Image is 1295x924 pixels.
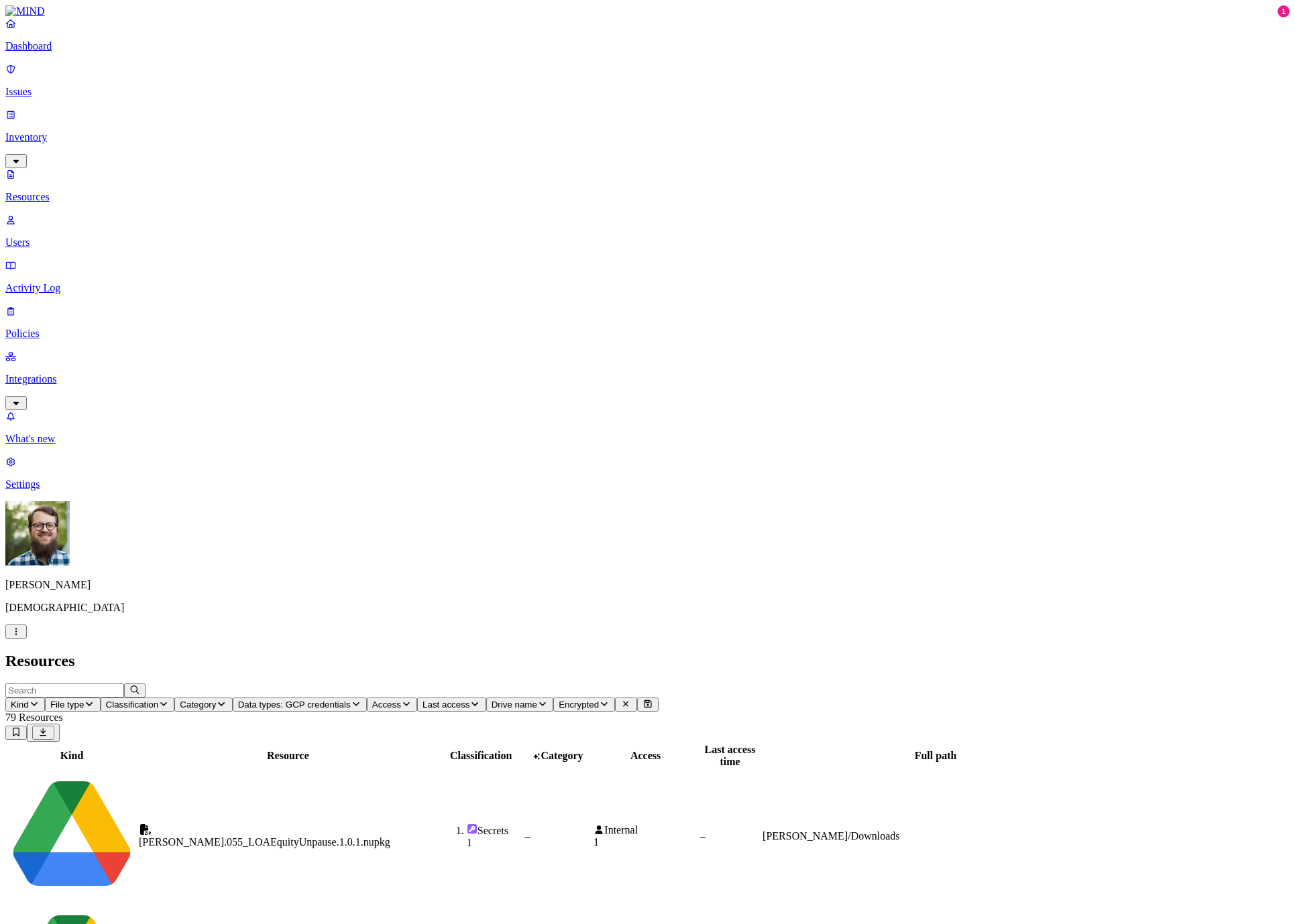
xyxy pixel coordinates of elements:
[763,830,1109,842] div: [PERSON_NAME]/Downloads
[5,63,1290,98] a: Issues
[7,771,136,899] img: google-drive
[238,700,351,710] span: Data types: GCP credentials
[5,168,1290,203] a: Resources
[5,478,1290,490] p: Settings
[423,700,469,710] span: Last access
[139,836,437,848] div: [PERSON_NAME].055_LOAEquityUnpause.1.0.1.nupkg
[525,830,530,842] span: –
[5,17,1290,52] a: Dashboard
[763,750,1109,762] div: Full path
[372,700,401,710] span: Access
[594,824,697,836] div: Internal
[5,305,1290,340] a: Policies
[5,501,70,566] img: Rick Heil
[5,191,1290,203] p: Resources
[5,410,1290,445] a: What's new
[139,750,437,762] div: Resource
[5,5,45,17] img: MIND
[50,700,84,710] span: File type
[5,579,1290,591] p: [PERSON_NAME]
[492,700,537,710] span: Drive name
[5,652,1290,670] h2: Resources
[440,750,522,762] div: Classification
[5,259,1290,294] a: Activity Log
[559,700,599,710] span: Encrypted
[594,836,697,848] div: 1
[5,456,1290,490] a: Settings
[5,373,1290,385] p: Integrations
[5,5,1290,17] a: MIND
[541,750,583,761] span: Category
[467,823,522,837] div: Secrets
[5,86,1290,98] p: Issues
[11,700,29,710] span: Kind
[180,700,216,710] span: Category
[5,109,1290,166] a: Inventory
[5,712,63,723] span: 79 Resources
[5,40,1290,52] p: Dashboard
[700,744,760,768] div: Last access time
[5,282,1290,294] p: Activity Log
[106,700,159,710] span: Classification
[5,683,124,698] input: Search
[594,750,697,762] div: Access
[467,837,522,849] div: 1
[5,433,1290,445] p: What's new
[700,830,706,842] span: –
[5,131,1290,143] p: Inventory
[5,328,1290,340] p: Policies
[5,350,1290,408] a: Integrations
[1278,5,1290,17] div: 1
[5,237,1290,249] p: Users
[7,750,136,762] div: Kind
[5,214,1290,249] a: Users
[467,823,477,834] img: secret
[5,602,1290,614] p: [DEMOGRAPHIC_DATA]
